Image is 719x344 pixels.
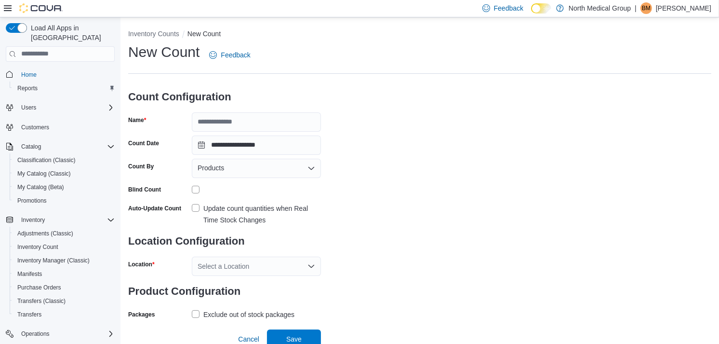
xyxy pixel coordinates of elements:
span: Adjustments (Classic) [13,228,115,239]
nav: An example of EuiBreadcrumbs [128,29,711,41]
button: Inventory Count [10,240,119,254]
a: Promotions [13,195,51,206]
span: Classification (Classic) [13,154,115,166]
span: Inventory [17,214,115,226]
button: Home [2,68,119,82]
a: Classification (Classic) [13,154,80,166]
span: Users [21,104,36,111]
span: Feedback [494,3,523,13]
span: Dark Mode [531,14,532,14]
p: | [635,2,637,14]
a: Transfers [13,309,45,320]
span: Inventory Count [17,243,58,251]
p: North Medical Group [569,2,631,14]
span: Products [198,162,224,174]
span: Inventory [21,216,45,224]
a: Home [17,69,40,81]
span: Transfers (Classic) [13,295,115,307]
button: My Catalog (Classic) [10,167,119,180]
button: Open list of options [307,262,315,270]
input: Press the down key to open a popover containing a calendar. [192,136,321,155]
a: Reports [13,83,41,94]
span: Transfers [13,309,115,320]
span: Catalog [17,141,115,152]
button: Transfers [10,308,119,321]
span: Inventory Count [13,241,115,253]
span: Operations [17,328,115,340]
span: Promotions [17,197,47,205]
span: Catalog [21,143,41,151]
button: Operations [2,327,119,341]
a: Inventory Count [13,241,62,253]
button: Catalog [2,140,119,153]
div: Brendan Mccutchen [640,2,652,14]
span: Home [21,71,37,79]
button: New Count [187,30,221,38]
span: Reports [13,83,115,94]
span: Classification (Classic) [17,156,76,164]
span: Save [286,334,302,344]
span: BM [642,2,651,14]
a: Purchase Orders [13,282,65,293]
button: Inventory [2,213,119,227]
span: Purchase Orders [17,284,61,291]
h3: Count Configuration [128,82,321,112]
button: Customers [2,120,119,134]
span: My Catalog (Beta) [17,183,64,191]
button: Open list of options [307,165,315,172]
button: Transfers (Classic) [10,294,119,308]
button: Users [17,102,40,113]
button: My Catalog (Beta) [10,180,119,194]
span: Transfers [17,311,41,318]
span: Transfers (Classic) [17,297,66,305]
span: Reports [17,84,38,92]
div: Update count quantities when Real Time Stock Changes [203,203,321,226]
span: Operations [21,330,50,338]
button: Users [2,101,119,114]
span: Promotions [13,195,115,206]
span: Users [17,102,115,113]
span: Home [17,69,115,81]
span: Customers [17,121,115,133]
a: My Catalog (Beta) [13,181,68,193]
a: My Catalog (Classic) [13,168,75,179]
a: Customers [17,122,53,133]
span: Inventory Manager (Classic) [17,257,90,264]
span: Purchase Orders [13,282,115,293]
a: Manifests [13,268,46,280]
button: Reports [10,82,119,95]
span: Load All Apps in [GEOGRAPHIC_DATA] [27,23,115,42]
button: Catalog [17,141,45,152]
button: Promotions [10,194,119,207]
label: Packages [128,311,155,318]
button: Manifests [10,267,119,281]
span: Manifests [13,268,115,280]
span: My Catalog (Beta) [13,181,115,193]
span: Manifests [17,270,42,278]
p: [PERSON_NAME] [656,2,711,14]
label: Auto-Update Count [128,205,181,212]
button: Inventory [17,214,49,226]
label: Count By [128,163,154,170]
h1: New Count [128,42,200,62]
span: My Catalog (Classic) [17,170,71,178]
span: My Catalog (Classic) [13,168,115,179]
label: Name [128,116,146,124]
label: Count Date [128,139,159,147]
button: Purchase Orders [10,281,119,294]
span: Adjustments (Classic) [17,230,73,237]
button: Inventory Manager (Classic) [10,254,119,267]
input: Dark Mode [531,3,551,14]
div: Exclude out of stock packages [203,309,294,320]
span: Cancel [238,334,259,344]
label: Location [128,261,155,268]
a: Feedback [205,45,254,65]
button: Operations [17,328,53,340]
span: Customers [21,124,49,131]
img: Cova [19,3,63,13]
h3: Location Configuration [128,226,321,257]
h3: Product Configuration [128,276,321,307]
button: Adjustments (Classic) [10,227,119,240]
span: Inventory Manager (Classic) [13,255,115,266]
button: Inventory Counts [128,30,179,38]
